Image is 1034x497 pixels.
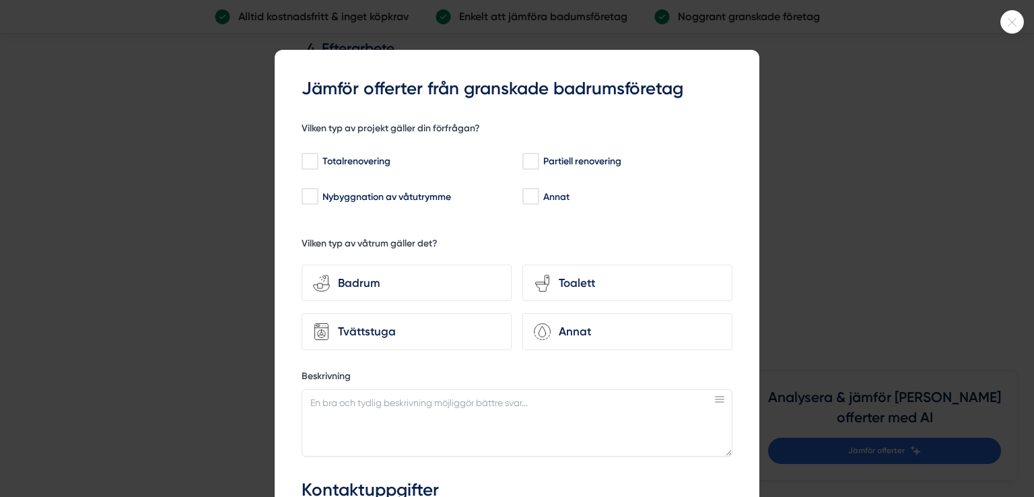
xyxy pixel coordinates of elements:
[302,122,480,139] h5: Vilken typ av projekt gäller din förfrågan?
[522,190,538,203] input: Annat
[302,370,732,387] label: Beskrivning
[302,155,317,168] input: Totalrenovering
[522,155,538,168] input: Partiell renovering
[302,237,438,254] h5: Vilken typ av våtrum gäller det?
[302,77,732,101] h3: Jämför offerter från granskade badrumsföretag
[302,190,317,203] input: Nybyggnation av våtutrymme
